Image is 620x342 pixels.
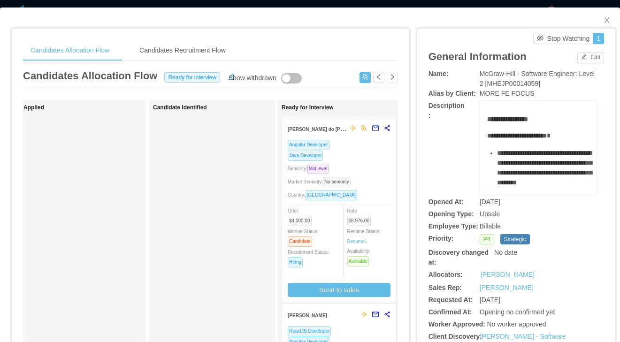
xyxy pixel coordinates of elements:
button: mail [367,121,379,136]
div: rdw-wrapper [480,101,597,195]
span: team [360,125,367,131]
span: No date [494,249,517,256]
span: Country: [288,192,361,198]
span: Ready for interview [164,72,220,83]
span: [GEOGRAPHIC_DATA] [306,190,357,200]
span: Worker Status: [288,229,319,244]
span: ReactJS Developer [288,326,331,336]
b: Priority: [429,235,454,242]
h1: Applied [23,104,155,111]
button: icon: left [373,72,384,83]
span: Mid level [307,164,329,174]
b: Discovery changed at: [429,249,489,266]
span: share-alt [384,125,390,131]
span: [DATE] [480,198,500,205]
span: Seniority: [288,166,332,171]
h1: Ready for Interview [282,104,413,111]
i: icon: close [603,16,611,24]
strong: [PERSON_NAME] [288,313,327,318]
span: [DATE] [480,296,500,304]
article: Candidates Allocation Flow [23,68,157,84]
div: Candidates Recruitment Flow [132,40,233,61]
span: arrow-right [349,125,356,131]
span: Available [347,256,369,266]
button: icon: eye-invisibleStop Watching [533,33,594,44]
span: Resume Status: [347,229,381,244]
span: $8,976.00 [347,216,371,226]
button: mail [367,307,379,322]
div: Show withdrawn [229,73,276,84]
span: Market Seniority: [288,179,354,184]
div: Candidates Allocation Flow [23,40,117,61]
span: share-alt [384,311,390,318]
button: icon: edit [224,71,239,80]
div: rdw-editor [487,114,590,208]
span: Hiring [288,257,303,267]
strong: [PERSON_NAME] do [PERSON_NAME] [288,125,375,132]
button: Close [594,8,620,34]
a: Resume1 [347,238,367,245]
span: Billable [480,222,501,230]
span: Rate [347,208,375,223]
b: Sales Rep: [429,284,462,291]
span: No worker approved [487,320,546,328]
span: Recruitment Status: [288,250,329,265]
article: General Information [429,49,527,64]
span: $4,000.00 [288,216,312,226]
button: Send to sales [288,283,390,297]
b: Allocators: [429,271,463,278]
b: Employee Type: [429,222,478,230]
b: Name: [429,70,449,77]
b: Requested At: [429,296,473,304]
span: No seniority [323,177,351,187]
b: Description: [429,102,465,119]
span: Availability: [347,249,373,264]
b: Client Discovery: [429,333,482,340]
span: arrow-right [360,311,367,318]
span: Upsale [480,210,500,218]
button: icon: editEdit [577,52,604,63]
a: [PERSON_NAME] [480,284,534,291]
span: Angular Developer [288,140,329,150]
span: Opening no confirmed yet [480,308,555,316]
span: Offer: [288,208,315,223]
span: MORE FE FOCUS [480,90,535,97]
span: McGraw-Hill - Software Engineer: Level 2 [MHEJP00014059] [480,70,595,87]
button: icon: right [387,72,398,83]
b: Worker Approved: [429,320,485,328]
b: Confirmed At: [429,308,472,316]
span: Strategic [500,234,530,244]
b: Opening Type: [429,210,474,218]
span: P4 [480,234,494,244]
h1: Candidate Identified [153,104,284,111]
b: Alias by Client: [429,90,476,97]
button: icon: usergroup-add [360,72,371,83]
b: Opened At: [429,198,464,205]
span: Java Developer [288,151,323,161]
button: 1 [593,33,604,44]
a: [PERSON_NAME] [481,270,535,280]
span: Candidate [288,236,312,247]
